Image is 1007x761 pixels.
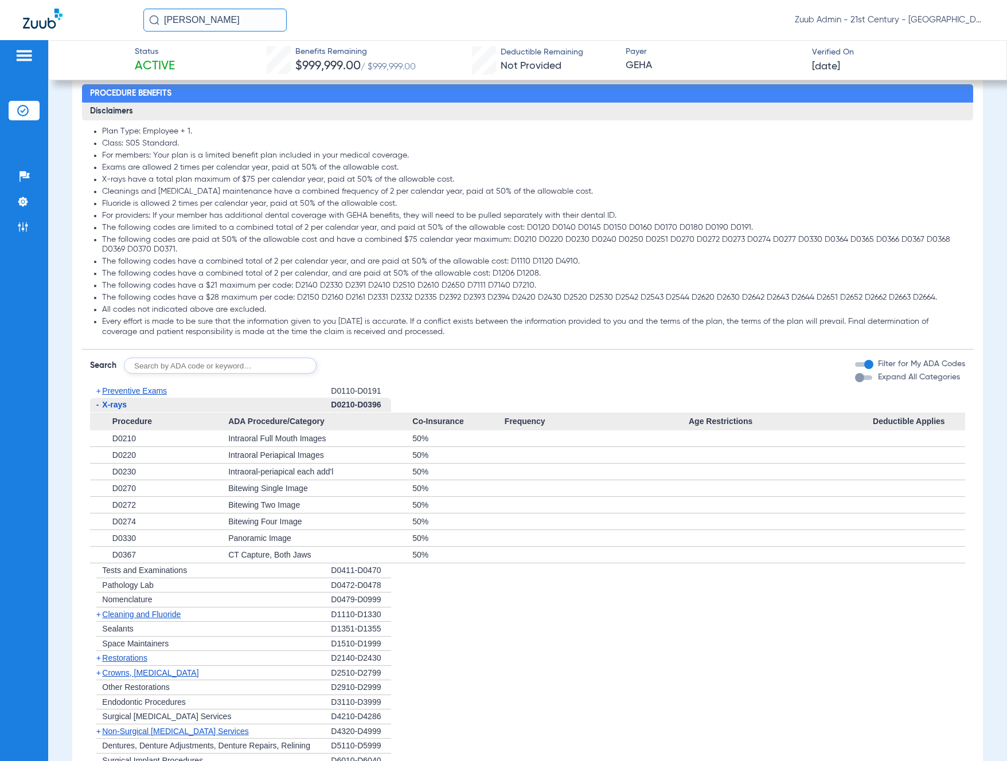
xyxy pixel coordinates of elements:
li: The following codes are paid at 50% of the allowable cost and have a combined $75 calendar year m... [102,235,965,255]
div: D1110-D1330 [331,607,391,622]
span: GEHA [626,58,802,73]
div: D3110-D3999 [331,695,391,710]
span: ADA Procedure/Category [228,413,412,431]
span: Not Provided [501,61,561,71]
span: / $999,999.00 [361,62,416,72]
input: Search by ADA code or keyword… [124,358,317,374]
li: Exams are allowed 2 times per calendar year, paid at 50% of the allowable cost. [102,163,965,173]
li: Cleanings and [MEDICAL_DATA] maintenance have a combined frequency of 2 per calendar year, paid a... [102,187,965,197]
div: D4210-D4286 [331,709,391,724]
div: D1510-D1999 [331,637,391,652]
div: D1351-D1355 [331,622,391,637]
span: D0330 [112,534,136,543]
li: The following codes have a $21 maximum per code: D2140 D2330 D2391 D2410 D2510 D2610 D2650 D7111 ... [102,281,965,291]
li: For members: Your plan is a limited benefit plan included in your medical coverage. [102,151,965,161]
div: D0210-D0396 [331,398,391,413]
img: Zuub Logo [23,9,63,29]
span: + [96,610,101,619]
span: Non-Surgical [MEDICAL_DATA] Services [102,727,248,736]
div: Bitewing Two Image [228,497,412,513]
div: Bitewing Four Image [228,513,412,529]
div: D2910-D2999 [331,680,391,695]
span: Procedure [90,413,228,431]
input: Search for patients [143,9,287,32]
img: hamburger-icon [15,49,33,62]
span: Active [135,58,175,74]
span: Status [135,46,175,58]
div: D0110-D0191 [331,384,391,398]
span: Age Restrictions [689,413,873,431]
span: D0367 [112,550,136,559]
li: Class: S05 Standard. [102,139,965,149]
div: 50% [412,464,505,480]
span: Preventive Exams [102,386,167,395]
span: [DATE] [812,60,840,74]
div: D2510-D2799 [331,666,391,681]
div: Intraoral Periapical Images [228,447,412,463]
div: Intraoral Full Mouth Images [228,430,412,446]
span: + [96,727,101,736]
span: + [96,386,101,395]
div: 50% [412,547,505,563]
span: Cleaning and Fluoride [102,610,181,619]
li: X-rays have a total plan maximum of $75 per calendar year, paid at 50% of the allowable cost. [102,175,965,185]
div: 50% [412,447,505,463]
span: Deductible Applies [873,413,965,431]
li: The following codes have a combined total of 2 per calendar, and are paid at 50% of the allowable... [102,269,965,279]
span: Verified On [812,46,988,58]
div: D2140-D2430 [331,651,391,666]
li: For providers: If your member has additional dental coverage with GEHA benefits, they will need t... [102,211,965,221]
span: Nomenclature [102,595,152,604]
span: D0270 [112,484,136,493]
span: $999,999.00 [295,60,361,72]
span: Pathology Lab [102,580,154,590]
span: Tests and Examinations [102,566,187,575]
div: D0472-D0478 [331,578,391,593]
span: Zuub Admin - 21st Century - [GEOGRAPHIC_DATA] [795,14,984,26]
div: Panoramic Image [228,530,412,546]
span: + [96,653,101,662]
li: Every effort is made to be sure that the information given to you [DATE] is accurate. If a confli... [102,317,965,337]
span: + [96,668,101,677]
span: Benefits Remaining [295,46,416,58]
span: Space Maintainers [102,639,169,648]
span: Co-Insurance [412,413,505,431]
span: Other Restorations [102,682,170,692]
img: Search Icon [149,15,159,25]
label: Filter for My ADA Codes [876,358,965,370]
span: - [96,400,99,409]
span: X-rays [102,400,127,409]
h2: Procedure Benefits [82,84,973,103]
li: Fluoride is allowed 2 times per calendar year, paid at 50% of the allowable cost. [102,199,965,209]
li: The following codes have a $28 maximum per code: D2150 D2160 D2161 D2331 D2332 D2335 D2392 D2393 ... [102,293,965,303]
span: Surgical [MEDICAL_DATA] Services [102,712,231,721]
span: Crowns, [MEDICAL_DATA] [102,668,198,677]
span: Payer [626,46,802,58]
div: D0411-D0470 [331,563,391,578]
div: 50% [412,513,505,529]
span: Deductible Remaining [501,46,583,58]
span: Sealants [102,624,133,633]
h3: Disclaimers [82,103,973,121]
span: Endodontic Procedures [102,697,186,707]
span: D0272 [112,500,136,509]
div: 50% [412,530,505,546]
span: D0220 [112,450,136,460]
span: Frequency [505,413,689,431]
li: The following codes are limited to a combined total of 2 per calendar year, and paid at 50% of th... [102,223,965,233]
span: Search [90,360,116,371]
span: D0274 [112,517,136,526]
span: Expand All Categories [878,373,960,381]
div: D0479-D0999 [331,593,391,607]
li: Plan Type: Employee + 1. [102,127,965,137]
div: 50% [412,430,505,446]
div: 50% [412,497,505,513]
span: Restorations [102,653,147,662]
div: CT Capture, Both Jaws [228,547,412,563]
div: Intraoral-periapical each add'l [228,464,412,480]
div: D5110-D5999 [331,739,391,754]
li: All codes not indicated above are excluded. [102,305,965,315]
li: The following codes have a combined total of 2 per calendar year, and are paid at 50% of the allo... [102,257,965,267]
span: D0210 [112,434,136,443]
span: D0230 [112,467,136,476]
